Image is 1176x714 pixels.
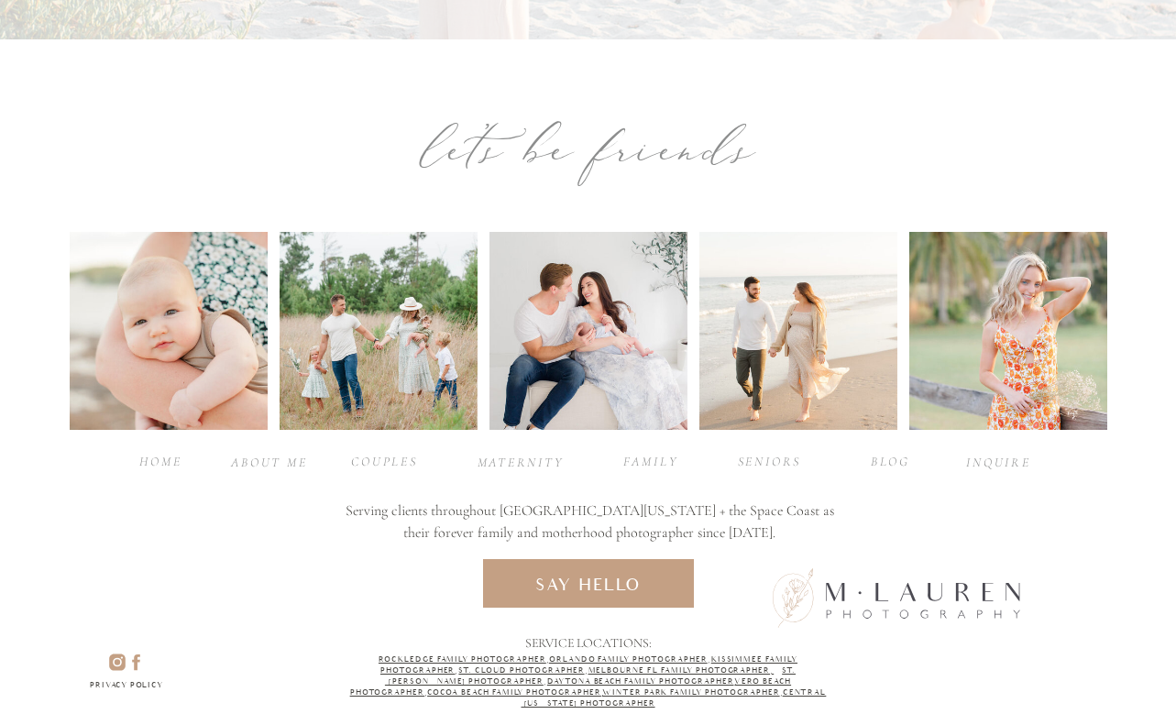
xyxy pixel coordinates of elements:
[427,688,601,697] a: Cocoa Beach Family Photographer
[349,654,828,709] p: , , , , , , , , ,
[231,453,309,470] a: about ME
[962,453,1036,470] a: INQUIRE
[547,677,734,686] a: Daytona Beach Family Photographer
[602,688,780,697] a: Winter Park Family Photographer
[614,452,687,469] a: family
[733,452,807,469] a: seniors
[588,666,775,675] a: Melbourne Fl Family Photographer,
[854,452,928,469] a: BLOG
[525,633,653,652] p: Service Locations:
[478,453,560,470] a: maternity
[296,104,882,192] div: let’s be friends
[458,666,584,675] a: ST. CLOUD Photographer
[70,680,184,696] a: Privacy policy
[521,573,657,594] a: say hello
[125,452,198,469] a: Home
[379,655,546,664] a: Rockledge Family Photographer
[549,655,708,664] a: Orlando Family Photographer
[348,452,422,469] a: Couples
[340,500,840,546] h3: Serving clients throughout [GEOGRAPHIC_DATA][US_STATE] + the Space Coast as their forever family ...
